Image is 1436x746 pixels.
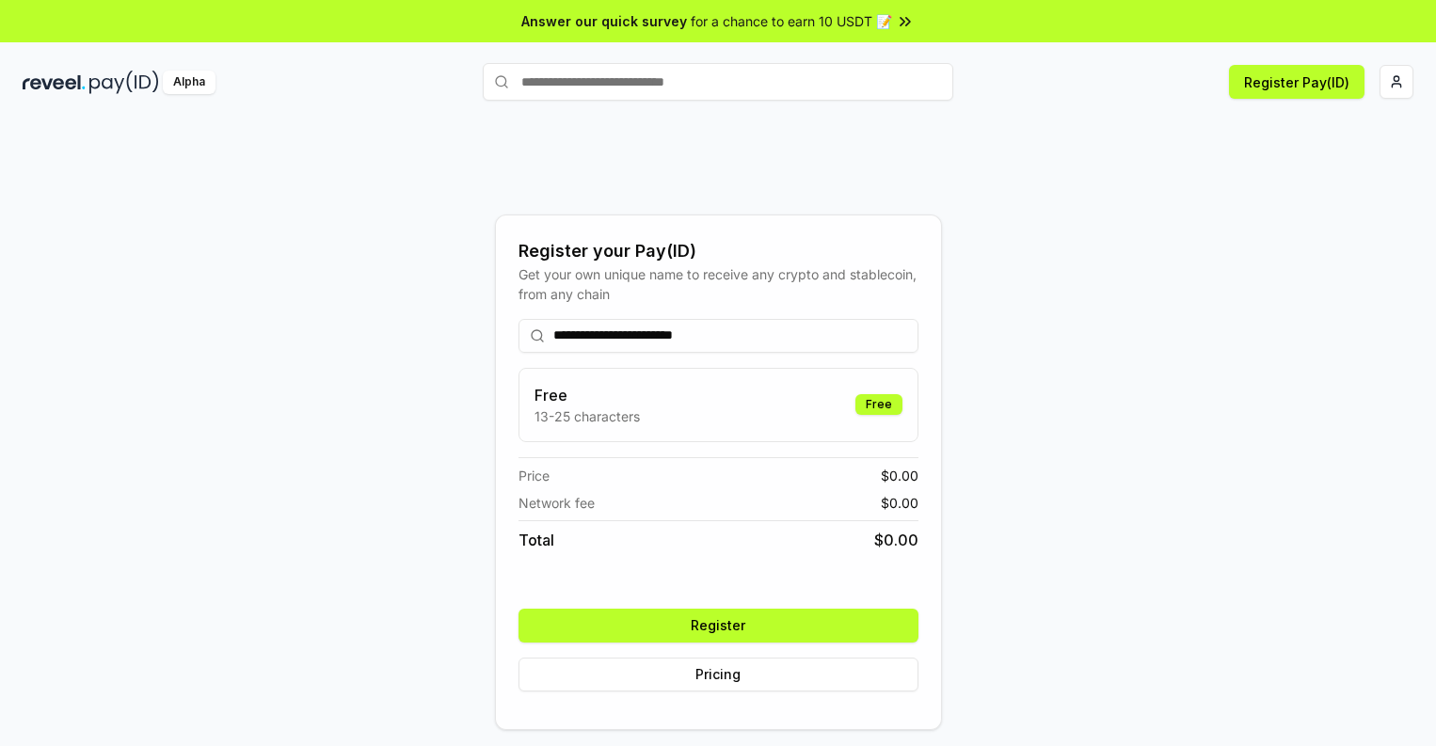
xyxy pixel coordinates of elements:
[23,71,86,94] img: reveel_dark
[881,493,918,513] span: $ 0.00
[535,384,640,406] h3: Free
[519,466,550,485] span: Price
[519,493,595,513] span: Network fee
[163,71,215,94] div: Alpha
[519,529,554,551] span: Total
[535,406,640,426] p: 13-25 characters
[519,238,918,264] div: Register your Pay(ID)
[691,11,892,31] span: for a chance to earn 10 USDT 📝
[521,11,687,31] span: Answer our quick survey
[89,71,159,94] img: pay_id
[519,609,918,643] button: Register
[874,529,918,551] span: $ 0.00
[855,394,902,415] div: Free
[519,658,918,691] button: Pricing
[881,466,918,485] span: $ 0.00
[1229,65,1364,99] button: Register Pay(ID)
[519,264,918,304] div: Get your own unique name to receive any crypto and stablecoin, from any chain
